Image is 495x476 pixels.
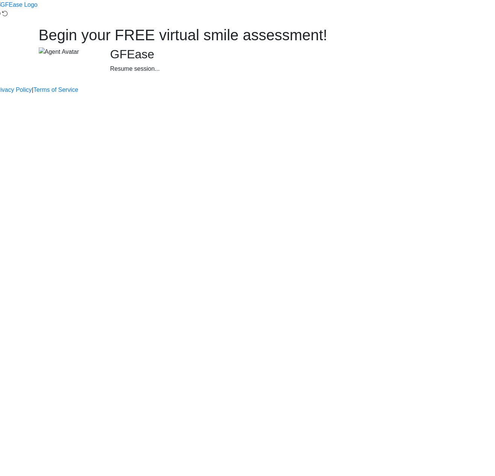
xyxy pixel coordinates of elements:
[32,85,34,94] a: |
[110,47,457,61] h2: GFEase
[110,64,457,73] div: Resume session...
[39,47,79,56] img: Agent Avatar
[34,85,78,94] a: Terms of Service
[39,26,457,44] h1: Begin your FREE virtual smile assessment!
